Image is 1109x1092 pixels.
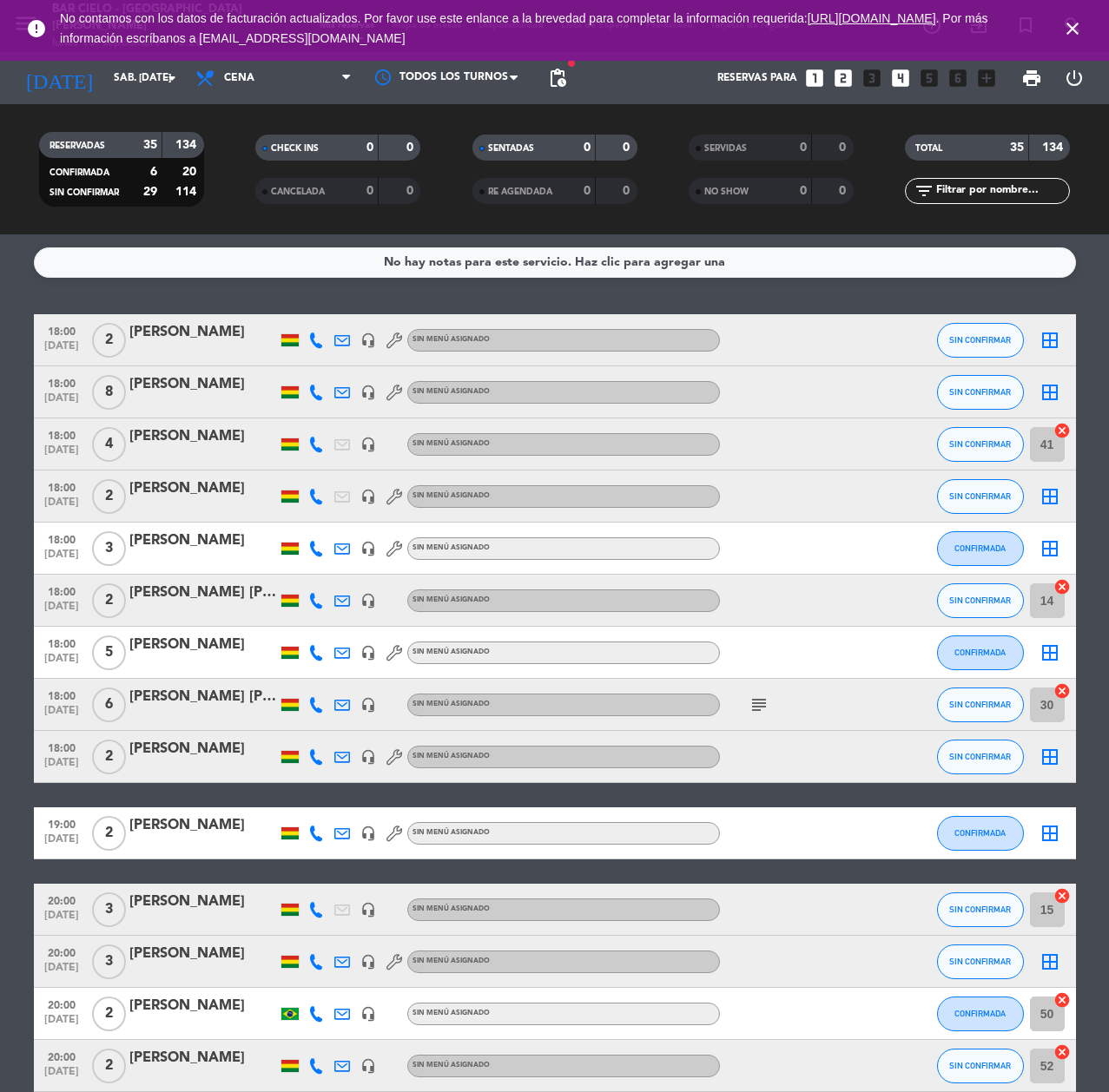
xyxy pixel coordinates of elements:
[975,67,998,89] i: add_box
[623,185,633,197] strong: 0
[92,479,126,514] span: 2
[143,186,157,198] strong: 29
[413,701,490,707] span: Sin menú asignado
[40,549,83,569] span: [DATE]
[40,392,83,412] span: [DATE]
[566,58,577,69] span: fiber_manual_record
[40,477,83,497] span: 18:00
[937,997,1024,1031] button: CONFIRMADA
[413,388,490,395] span: Sin menú asignado
[360,826,376,841] i: headset_mic
[584,185,591,197] strong: 0
[954,648,1006,657] span: CONFIRMADA
[1053,578,1071,595] i: cancel
[954,543,1006,553] span: CONFIRMADA
[360,541,376,556] i: headset_mic
[413,957,490,964] span: Sin menú asignado
[949,957,1011,966] span: SIN CONFIRMAR
[366,185,373,197] strong: 0
[129,891,277,913] div: [PERSON_NAME]
[1040,823,1060,844] i: border_all
[623,141,633,154] strong: 0
[92,687,126,722] span: 6
[129,530,277,552] div: [PERSON_NAME]
[129,425,277,448] div: [PERSON_NAME]
[954,1009,1006,1018] span: CONFIRMADA
[918,67,941,89] i: looks_5
[406,141,417,154] strong: 0
[224,72,254,84] span: Cena
[488,187,552,196] span: RE AGENDADA
[937,635,1024,670] button: CONFIRMADA
[949,335,1011,345] span: SIN CONFIRMAR
[92,323,126,358] span: 2
[40,890,83,910] span: 20:00
[1021,68,1042,89] span: print
[40,633,83,653] span: 18:00
[360,593,376,608] i: headset_mic
[40,757,83,777] span: [DATE]
[915,144,942,153] span: TOTAL
[949,1061,1011,1070] span: SIN CONFIRMAR
[40,942,83,962] span: 20:00
[360,332,376,348] i: headset_mic
[413,648,490,655] span: Sin menú asignado
[704,144,747,153] span: SERVIDAS
[1053,52,1096,104] div: LOG OUT
[129,582,277,604] div: [PERSON_NAME] [PERSON_NAME] [PERSON_NAME]
[129,686,277,708] div: [PERSON_NAME] [PERSON_NAME]
[808,11,936,25] a: [URL][DOMAIN_NAME]
[150,166,157,178] strong: 6
[1053,887,1071,905] i: cancel
[1053,682,1071,700] i: cancel
[360,1058,376,1074] i: headset_mic
[175,186,200,198] strong: 114
[40,994,83,1014] span: 20:00
[954,828,1006,838] span: CONFIRMADA
[92,816,126,851] span: 2
[839,185,849,197] strong: 0
[129,738,277,760] div: [PERSON_NAME]
[947,67,969,89] i: looks_6
[360,489,376,504] i: headset_mic
[949,700,1011,709] span: SIN CONFIRMAR
[488,144,534,153] span: SENTADAS
[50,168,109,177] span: CONFIRMADA
[1040,747,1060,767] i: border_all
[949,595,1011,605] span: SIN CONFIRMAR
[40,737,83,757] span: 18:00
[129,373,277,396] div: [PERSON_NAME]
[949,752,1011,761] span: SIN CONFIRMAR
[40,705,83,725] span: [DATE]
[413,905,490,912] span: Sin menú asignado
[129,1047,277,1069] div: [PERSON_NAME]
[360,954,376,970] i: headset_mic
[366,141,373,154] strong: 0
[40,529,83,549] span: 18:00
[92,892,126,927] span: 3
[1040,486,1060,507] i: border_all
[40,601,83,621] span: [DATE]
[914,181,934,201] i: filter_list
[40,653,83,673] span: [DATE]
[889,67,912,89] i: looks_4
[40,1066,83,1086] span: [DATE]
[40,444,83,464] span: [DATE]
[413,492,490,499] span: Sin menú asignado
[937,1049,1024,1083] button: SIN CONFIRMAR
[129,477,277,500] div: [PERSON_NAME]
[92,635,126,670] span: 5
[937,740,1024,774] button: SIN CONFIRMAR
[40,685,83,705] span: 18:00
[40,910,83,930] span: [DATE]
[175,139,200,151] strong: 134
[937,323,1024,358] button: SIN CONFIRMAR
[803,67,826,89] i: looks_one
[1040,642,1060,663] i: border_all
[92,375,126,410] span: 8
[360,902,376,918] i: headset_mic
[413,596,490,603] span: Sin menú asignado
[92,740,126,774] span: 2
[92,427,126,462] span: 4
[839,141,849,154] strong: 0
